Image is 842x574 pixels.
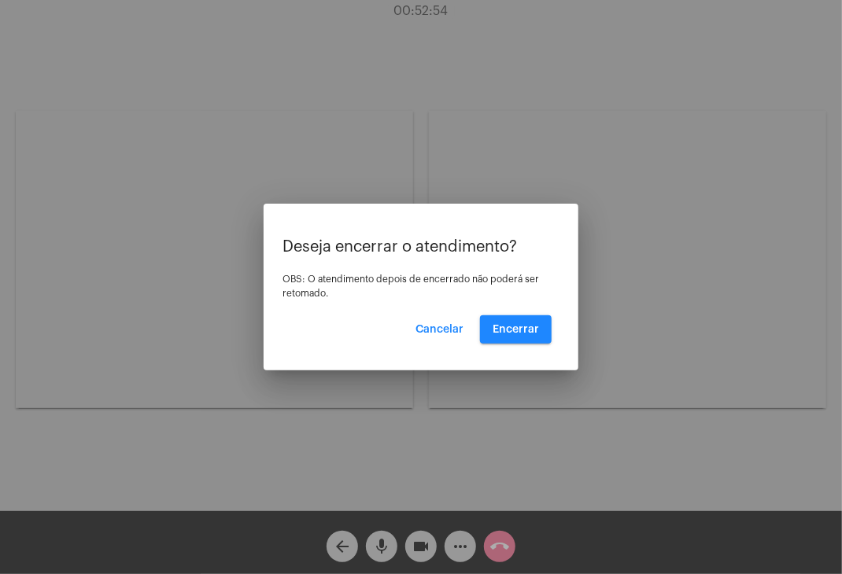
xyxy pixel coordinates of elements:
span: OBS: O atendimento depois de encerrado não poderá ser retomado. [283,274,539,298]
button: Cancelar [403,315,476,344]
span: Cancelar [415,324,463,335]
span: Encerrar [493,324,539,335]
p: Deseja encerrar o atendimento? [283,238,559,256]
button: Encerrar [480,315,552,344]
